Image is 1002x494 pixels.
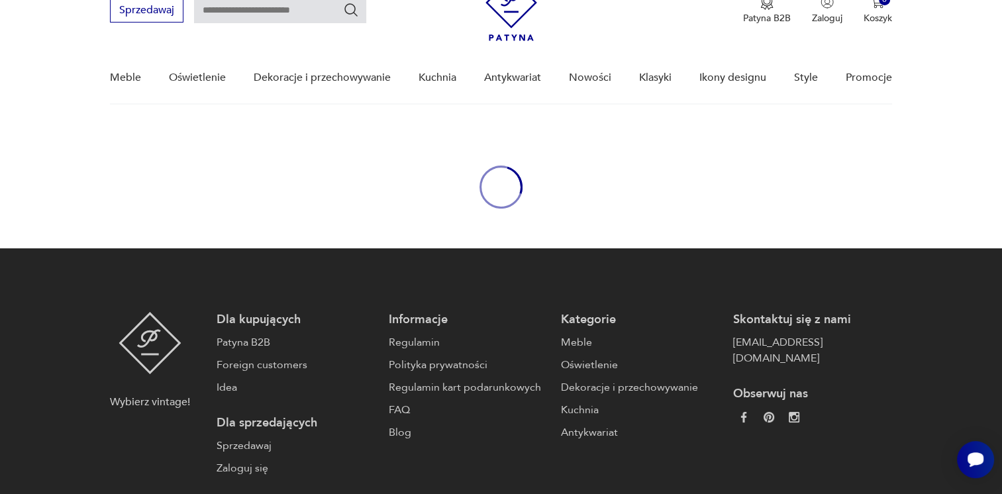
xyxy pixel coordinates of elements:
a: Nowości [569,52,611,103]
a: Polityka prywatności [389,357,548,373]
a: Antykwariat [561,424,720,440]
a: Klasyki [639,52,672,103]
a: Meble [110,52,141,103]
p: Zaloguj [812,12,842,25]
img: Patyna - sklep z meblami i dekoracjami vintage [119,312,181,374]
p: Obserwuj nas [733,386,892,402]
button: Szukaj [343,2,359,18]
img: c2fd9cf7f39615d9d6839a72ae8e59e5.webp [789,412,799,422]
a: Zaloguj się [217,460,376,476]
iframe: Smartsupp widget button [957,441,994,478]
a: Promocje [846,52,892,103]
p: Koszyk [864,12,892,25]
a: Dekoracje i przechowywanie [561,379,720,395]
a: [EMAIL_ADDRESS][DOMAIN_NAME] [733,334,892,366]
a: Dekoracje i przechowywanie [254,52,391,103]
a: Foreign customers [217,357,376,373]
a: Kuchnia [419,52,456,103]
img: 37d27d81a828e637adc9f9cb2e3d3a8a.webp [764,412,774,422]
a: Ikony designu [699,52,766,103]
a: Oświetlenie [169,52,226,103]
a: Meble [561,334,720,350]
a: Idea [217,379,376,395]
p: Patyna B2B [743,12,791,25]
p: Wybierz vintage! [110,394,190,410]
a: Blog [389,424,548,440]
p: Dla sprzedających [217,415,376,431]
a: Oświetlenie [561,357,720,373]
p: Skontaktuj się z nami [733,312,892,328]
a: Antykwariat [484,52,541,103]
a: Regulamin [389,334,548,350]
a: Sprzedawaj [217,438,376,454]
a: Regulamin kart podarunkowych [389,379,548,395]
a: FAQ [389,402,548,418]
p: Dla kupujących [217,312,376,328]
img: da9060093f698e4c3cedc1453eec5031.webp [738,412,749,422]
a: Sprzedawaj [110,7,183,16]
a: Kuchnia [561,402,720,418]
p: Informacje [389,312,548,328]
a: Style [794,52,818,103]
p: Kategorie [561,312,720,328]
a: Patyna B2B [217,334,376,350]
